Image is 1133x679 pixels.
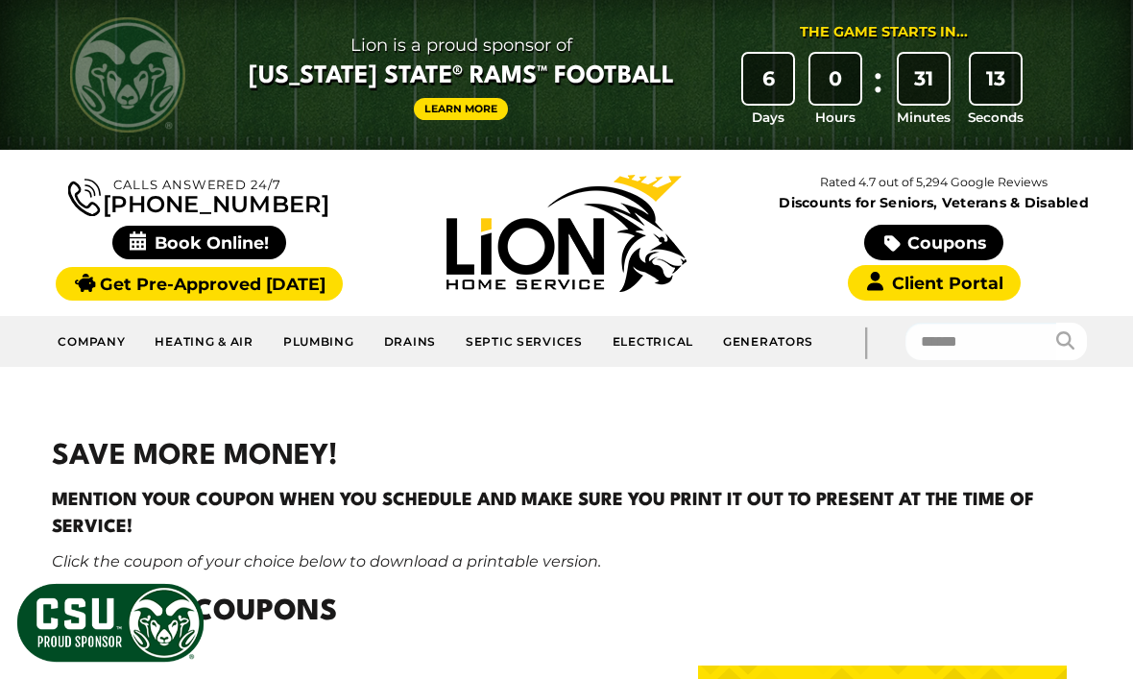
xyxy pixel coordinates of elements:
[897,108,951,127] span: Minutes
[800,22,968,43] div: The Game Starts in...
[249,30,674,61] span: Lion is a proud sponsor of
[750,172,1118,193] p: Rated 4.7 out of 5,294 Google Reviews
[869,54,888,128] div: :
[971,54,1021,104] div: 13
[68,175,329,216] a: [PHONE_NUMBER]
[899,54,949,104] div: 31
[828,316,904,367] div: |
[112,226,286,259] span: Book Online!
[52,552,601,570] em: Click the coupon of your choice below to download a printable version.
[414,98,508,120] a: Learn More
[140,324,268,359] a: Heating & Air
[52,443,338,471] strong: SAVE MORE MONEY!
[864,225,1002,260] a: Coupons
[451,324,598,359] a: Septic Services
[43,324,140,359] a: Company
[752,108,784,127] span: Days
[52,592,1082,635] h2: Current Coupons
[249,61,674,93] span: [US_STATE] State® Rams™ Football
[815,108,856,127] span: Hours
[14,581,206,665] img: CSU Sponsor Badge
[709,324,828,359] a: Generators
[269,324,370,359] a: Plumbing
[52,487,1082,541] h4: Mention your coupon when you schedule and make sure you print it out to present at the time of se...
[598,324,709,359] a: Electrical
[810,54,860,104] div: 0
[743,54,793,104] div: 6
[755,196,1114,209] span: Discounts for Seniors, Veterans & Disabled
[968,108,1024,127] span: Seconds
[848,265,1021,301] a: Client Portal
[446,175,687,292] img: Lion Home Service
[70,17,185,133] img: CSU Rams logo
[56,267,343,301] a: Get Pre-Approved [DATE]
[370,324,451,359] a: Drains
